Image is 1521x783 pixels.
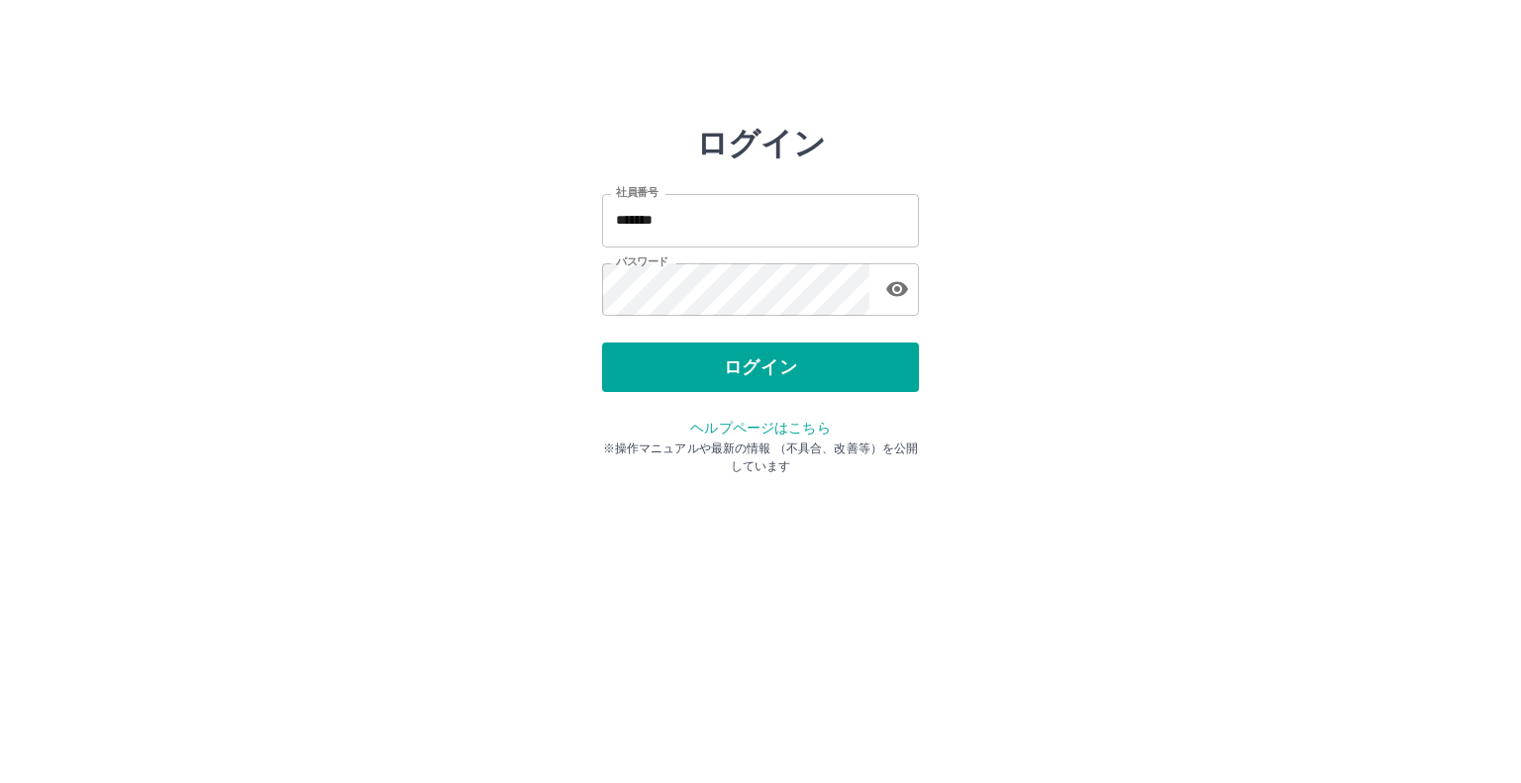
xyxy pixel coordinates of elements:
button: ログイン [602,343,919,392]
h2: ログイン [696,125,826,162]
label: 社員番号 [616,185,658,200]
p: ※操作マニュアルや最新の情報 （不具合、改善等）を公開しています [602,440,919,475]
label: パスワード [616,254,668,269]
a: ヘルプページはこちら [690,420,830,436]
